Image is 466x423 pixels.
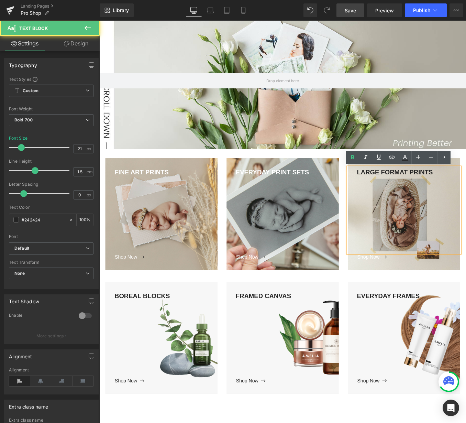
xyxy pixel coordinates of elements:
[375,7,394,14] span: Preview
[21,3,100,9] a: Landing Pages
[155,265,189,271] span: Shop Now
[292,264,326,273] a: Shop Now
[9,159,93,164] div: Line Height
[235,3,252,17] a: Mobile
[292,405,326,411] span: Shop Now
[219,3,235,17] a: Tablet
[9,182,93,187] div: Letter Spacing
[405,3,447,17] button: Publish
[144,166,271,264] div: EVERYDAY PRINT SETS
[17,404,52,413] a: Shop Now
[155,264,189,273] a: Shop Now
[155,404,189,413] a: Shop Now
[14,117,33,122] b: Bold 700
[9,400,48,410] div: Extra class name
[4,328,98,344] button: More settings
[23,88,38,94] b: Custom
[22,216,66,224] input: Color
[7,166,134,264] div: FINE ART PRINTS
[14,271,25,276] b: None
[292,265,326,271] span: Shop Now
[144,307,271,404] div: FRAMED CANVAS
[17,264,52,273] a: Shop Now
[9,418,93,423] div: Extra class name
[413,8,430,13] span: Publish
[450,3,463,17] button: More
[113,7,129,13] span: Library
[9,295,39,304] div: Text Shadow
[345,7,356,14] span: Save
[36,333,64,339] p: More settings
[282,166,409,264] div: LARGE FORMAT PRINTS
[51,36,101,51] a: Design
[14,246,29,251] i: Default
[19,25,48,31] span: Text Block
[9,368,93,372] div: Alignment
[9,350,32,359] div: Alignment
[9,58,37,68] div: Typography
[7,307,134,404] div: BOREAL BLOCKS
[77,214,93,226] div: %
[9,76,93,82] div: Text Styles
[21,10,41,16] span: Pro Shop
[18,265,51,271] span: Shop Now
[202,3,219,17] a: Laptop
[292,404,326,413] a: Shop Now
[367,3,402,17] a: Preview
[320,3,334,17] button: Redo
[155,405,189,411] span: Shop Now
[87,170,92,174] span: em
[9,136,28,141] div: Font Size
[9,260,93,265] div: Text Transform
[18,405,51,411] span: Shop Now
[9,234,93,239] div: Font
[100,3,134,17] a: New Library
[443,400,459,416] div: Open Intercom Messenger
[9,107,93,111] div: Font Weight
[9,205,93,210] div: Text Color
[9,313,72,320] div: Enable
[186,3,202,17] a: Desktop
[87,147,92,151] span: px
[282,307,409,404] div: EVERYDAY FRAMES
[87,193,92,197] span: px
[303,3,317,17] button: Undo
